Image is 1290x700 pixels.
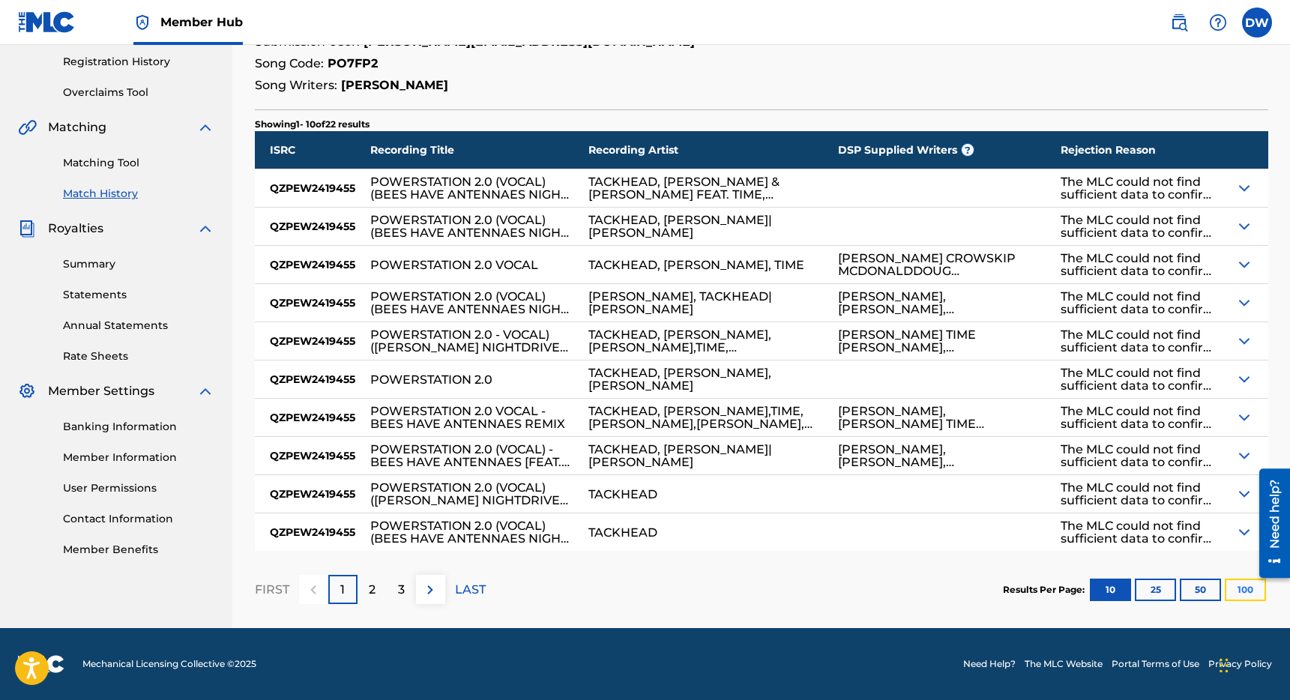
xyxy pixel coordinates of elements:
[370,259,538,271] div: POWERSTATION 2.0 VOCAL
[588,214,823,239] div: TACKHEAD, [PERSON_NAME]|[PERSON_NAME]
[1061,290,1220,316] div: The MLC could not find sufficient data to confirm this match. If you believe this recording shoul...
[133,13,151,31] img: Top Rightsholder
[255,322,370,360] div: QZPEW2419455
[838,328,1046,354] div: [PERSON_NAME] TIME [PERSON_NAME], [PERSON_NAME], [PERSON_NAME], [PERSON_NAME]
[160,13,243,31] span: Member Hub
[255,284,370,322] div: QZPEW2419455
[1235,256,1253,274] img: Expand Icon
[48,220,103,238] span: Royalties
[255,118,370,131] p: Showing 1 - 10 of 22 results
[63,480,214,496] a: User Permissions
[255,131,370,169] div: ISRC
[255,78,337,92] span: Song Writers:
[1235,294,1253,312] img: Expand Icon
[341,78,448,92] strong: [PERSON_NAME]
[370,328,573,354] div: POWERSTATION 2.0 - VOCAL) ([PERSON_NAME] NIGHTDRIVE REMIX
[370,373,492,386] div: POWERSTATION 2.0
[838,405,1046,430] div: [PERSON_NAME], [PERSON_NAME] TIME [PERSON_NAME], [PERSON_NAME], [PERSON_NAME], [PERSON_NAME], [PE...
[1180,579,1221,601] button: 50
[1235,523,1253,541] img: Expand Icon
[588,488,657,501] div: TACKHEAD
[255,513,370,551] div: QZPEW2419455
[1061,366,1220,392] div: The MLC could not find sufficient data to confirm this match. If you believe this recording shoul...
[1235,485,1253,503] img: Expand Icon
[1003,583,1088,597] p: Results Per Page:
[63,287,214,303] a: Statements
[1235,217,1253,235] img: Expand Icon
[255,169,370,207] div: QZPEW2419455
[370,214,573,239] div: POWERSTATION 2.0 (VOCAL) (BEES HAVE ANTENNAES NIGHT DRIVE REMIX)
[63,450,214,465] a: Member Information
[18,118,37,136] img: Matching
[63,155,214,171] a: Matching Tool
[63,511,214,527] a: Contact Information
[1225,579,1266,601] button: 100
[82,657,256,671] span: Mechanical Licensing Collective © 2025
[398,581,405,599] p: 3
[1061,131,1235,169] div: Rejection Reason
[838,252,1046,277] div: [PERSON_NAME] CROWSKIP MCDONALDDOUG WIMBISHADRIAN SHERWOOD
[63,542,214,558] a: Member Benefits
[963,657,1016,671] a: Need Help?
[255,399,370,436] div: QZPEW2419455
[588,405,823,430] div: TACKHEAD, [PERSON_NAME],TIME,[PERSON_NAME],[PERSON_NAME],[PERSON_NAME],[PERSON_NAME],[PERSON_NAME]
[588,328,823,354] div: TACKHEAD, [PERSON_NAME],[PERSON_NAME],TIME,[PERSON_NAME],[PERSON_NAME],[PERSON_NAME],[PERSON_NAME]
[1235,408,1253,426] img: Expand Icon
[1061,252,1220,277] div: The MLC could not find sufficient data to confirm this match. If you believe this recording shoul...
[370,443,573,468] div: POWERSTATION 2.0 (VOCAL) - BEES HAVE ANTENNAES [FEAT. TIME, [PERSON_NAME], [PERSON_NAME], [PERSON...
[370,131,588,169] div: Recording Title
[588,131,838,169] div: Recording Artist
[63,419,214,435] a: Banking Information
[1061,214,1220,239] div: The MLC could not find sufficient data to confirm this match. If you believe this recording shoul...
[370,481,573,507] div: POWERSTATION 2.0 (VOCAL) ([PERSON_NAME] NIGHTDRIVE REMIX)
[1112,657,1199,671] a: Portal Terms of Use
[1090,579,1131,601] button: 10
[63,318,214,334] a: Annual Statements
[18,220,36,238] img: Royalties
[255,56,324,70] span: Song Code:
[1235,179,1253,197] img: Expand Icon
[1235,332,1253,350] img: Expand Icon
[255,581,289,599] p: FIRST
[1061,443,1220,468] div: The MLC could not find sufficient data to confirm this match. If you believe this recording shoul...
[328,56,378,70] strong: PO7FP2
[196,118,214,136] img: expand
[63,349,214,364] a: Rate Sheets
[838,131,1061,169] div: DSP Supplied Writers
[63,256,214,272] a: Summary
[63,186,214,202] a: Match History
[196,382,214,400] img: expand
[48,118,106,136] span: Matching
[1170,13,1188,31] img: search
[1164,7,1194,37] a: Public Search
[1248,463,1290,584] iframe: Resource Center
[1061,481,1220,507] div: The MLC could not find sufficient data to confirm this match. If you believe this recording shoul...
[340,581,345,599] p: 1
[48,382,154,400] span: Member Settings
[255,208,370,245] div: QZPEW2419455
[588,443,823,468] div: TACKHEAD, [PERSON_NAME]|[PERSON_NAME]
[1242,7,1272,37] div: User Menu
[196,220,214,238] img: expand
[588,259,804,271] div: TACKHEAD, [PERSON_NAME], TIME
[1203,7,1233,37] div: Help
[588,290,823,316] div: [PERSON_NAME], TACKHEAD|[PERSON_NAME]
[255,246,370,283] div: QZPEW2419455
[63,85,214,100] a: Overclaims Tool
[1061,175,1220,201] div: The MLC could not find sufficient data to confirm this match. If you believe this recording shoul...
[255,437,370,474] div: QZPEW2419455
[370,405,573,430] div: POWERSTATION 2.0 VOCAL - BEES HAVE ANTENNAES REMIX
[1220,643,1229,688] div: Drag
[18,382,36,400] img: Member Settings
[1208,657,1272,671] a: Privacy Policy
[369,581,376,599] p: 2
[962,144,974,156] span: ?
[1209,13,1227,31] img: help
[1235,370,1253,388] img: Expand Icon
[255,360,370,398] div: QZPEW2419455
[1061,519,1220,545] div: The MLC could not find sufficient data to confirm this match. If you believe this recording shoul...
[18,655,64,673] img: logo
[455,581,486,599] p: LAST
